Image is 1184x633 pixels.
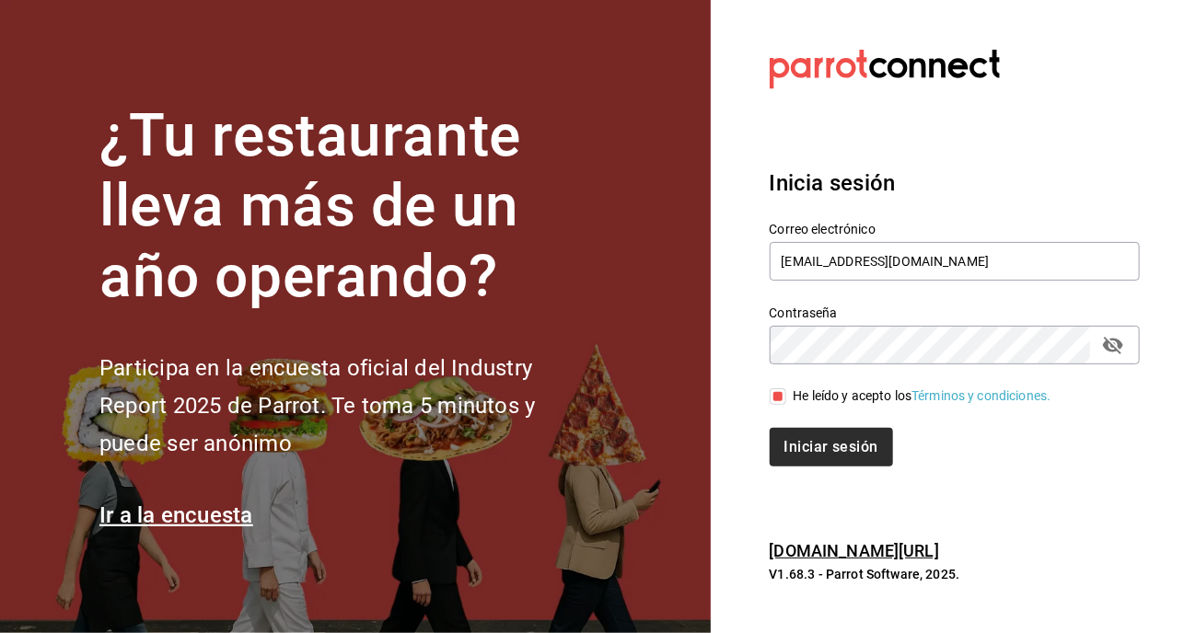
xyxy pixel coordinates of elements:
p: V1.68.3 - Parrot Software, 2025. [770,565,1140,583]
h2: Participa en la encuesta oficial del Industry Report 2025 de Parrot. Te toma 5 minutos y puede se... [99,350,597,462]
input: Ingresa tu correo electrónico [770,242,1141,281]
a: [DOMAIN_NAME][URL] [770,541,939,560]
button: passwordField [1097,329,1129,361]
a: Ir a la encuesta [99,502,253,528]
label: Contraseña [770,306,1141,319]
a: Términos y condiciones. [911,388,1051,403]
label: Correo electrónico [770,223,1141,236]
button: Iniciar sesión [770,428,893,466]
h1: ¿Tu restaurante lleva más de un año operando? [99,101,597,313]
div: He leído y acepto los [794,386,1051,406]
h3: Inicia sesión [770,167,1140,200]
